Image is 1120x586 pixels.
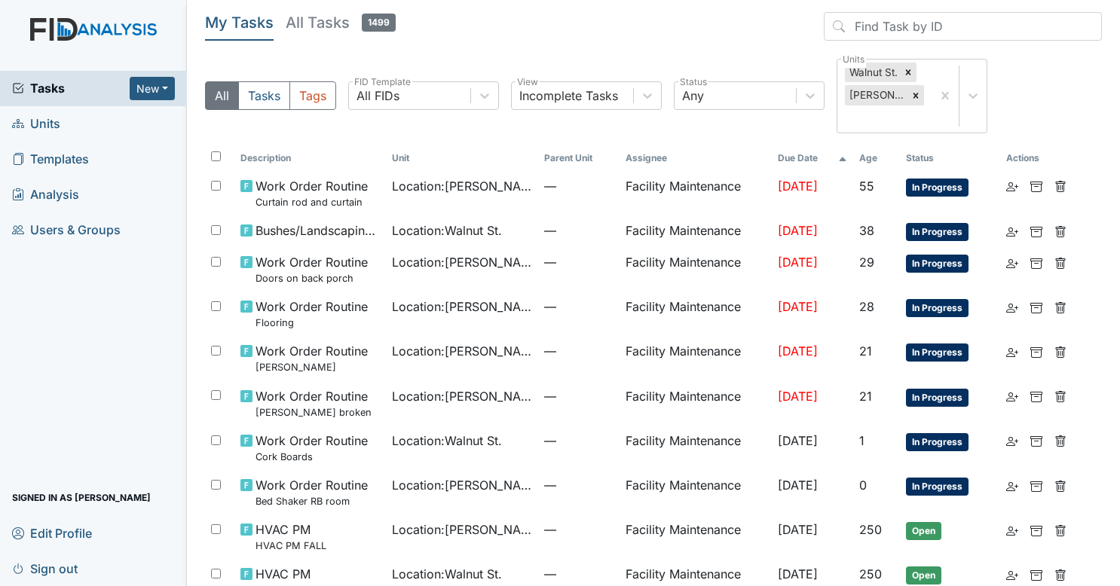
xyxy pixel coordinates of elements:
[1054,432,1066,450] a: Delete
[778,433,818,448] span: [DATE]
[859,433,864,448] span: 1
[859,299,874,314] span: 28
[256,520,326,553] span: HVAC PM HVAC PM FALL
[859,223,874,238] span: 38
[824,12,1102,41] input: Find Task by ID
[392,177,532,195] span: Location : [PERSON_NAME].
[392,221,502,240] span: Location : Walnut St.
[620,247,772,291] td: Facility Maintenance
[544,177,614,195] span: —
[12,521,92,545] span: Edit Profile
[211,151,221,161] input: Toggle All Rows Selected
[362,14,396,32] span: 1499
[620,215,772,247] td: Facility Maintenance
[12,148,89,171] span: Templates
[778,343,818,359] span: [DATE]
[620,514,772,559] td: Facility Maintenance
[544,476,614,494] span: —
[544,342,614,360] span: —
[519,87,618,105] div: Incomplete Tasks
[772,145,854,171] th: Toggle SortBy
[256,405,372,420] small: [PERSON_NAME] broken
[286,12,396,33] h5: All Tasks
[386,145,538,171] th: Toggle SortBy
[620,470,772,514] td: Facility Maintenance
[256,298,368,330] span: Work Order Routine Flooring
[859,566,882,581] span: 250
[1030,387,1042,405] a: Archive
[12,486,151,509] span: Signed in as [PERSON_NAME]
[1054,520,1066,539] a: Delete
[256,253,368,285] span: Work Order Routine Doors on back porch
[256,177,368,209] span: Work Order Routine Curtain rod and curtain
[544,221,614,240] span: —
[906,343,969,362] span: In Progress
[1030,221,1042,240] a: Archive
[859,255,874,270] span: 29
[256,316,368,330] small: Flooring
[778,566,818,581] span: [DATE]
[392,342,532,360] span: Location : [PERSON_NAME].
[1054,221,1066,240] a: Delete
[256,432,368,464] span: Work Order Routine Cork Boards
[12,79,130,97] a: Tasks
[392,520,532,539] span: Location : [PERSON_NAME].
[1054,298,1066,316] a: Delete
[1054,387,1066,405] a: Delete
[544,253,614,271] span: —
[392,565,502,583] span: Location : Walnut St.
[12,557,78,580] span: Sign out
[1000,145,1076,171] th: Actions
[906,478,969,496] span: In Progress
[256,387,372,420] span: Work Order Routine GW dresser broken
[205,81,239,110] button: All
[845,63,900,82] div: Walnut St.
[392,432,502,450] span: Location : Walnut St.
[256,539,326,553] small: HVAC PM FALL
[845,85,907,105] div: [PERSON_NAME].
[853,145,900,171] th: Toggle SortBy
[544,387,614,405] span: —
[1030,520,1042,539] a: Archive
[1054,177,1066,195] a: Delete
[1054,476,1066,494] a: Delete
[544,565,614,583] span: —
[1030,253,1042,271] a: Archive
[289,81,336,110] button: Tags
[234,145,387,171] th: Toggle SortBy
[392,387,532,405] span: Location : [PERSON_NAME].
[256,271,368,285] small: Doors on back porch
[256,450,368,464] small: Cork Boards
[256,360,368,374] small: [PERSON_NAME]
[12,112,60,136] span: Units
[778,389,818,404] span: [DATE]
[392,298,532,316] span: Location : [PERSON_NAME].
[906,223,969,241] span: In Progress
[906,255,969,273] span: In Progress
[1030,298,1042,316] a: Archive
[1054,342,1066,360] a: Delete
[256,342,368,374] span: Work Order Routine RB Dresser
[859,179,874,194] span: 55
[859,478,867,493] span: 0
[620,145,772,171] th: Assignee
[130,77,175,100] button: New
[12,183,79,206] span: Analysis
[620,381,772,426] td: Facility Maintenance
[256,221,381,240] span: Bushes/Landscaping inspection
[238,81,290,110] button: Tasks
[778,223,818,238] span: [DATE]
[205,81,336,110] div: Type filter
[906,299,969,317] span: In Progress
[544,520,614,539] span: —
[544,432,614,450] span: —
[778,179,818,194] span: [DATE]
[859,522,882,537] span: 250
[620,291,772,336] td: Facility Maintenance
[1030,565,1042,583] a: Archive
[544,298,614,316] span: —
[620,336,772,380] td: Facility Maintenance
[392,476,532,494] span: Location : [PERSON_NAME].
[900,145,1000,171] th: Toggle SortBy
